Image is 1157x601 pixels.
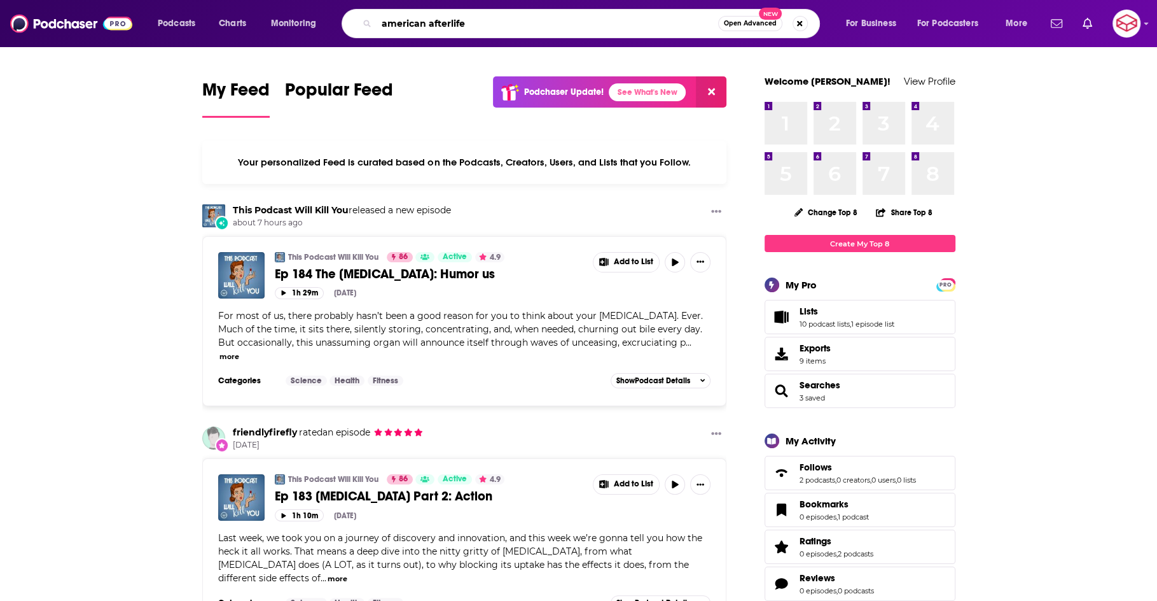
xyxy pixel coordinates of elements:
[800,572,874,584] a: Reviews
[769,464,794,482] a: Follows
[909,13,997,34] button: open menu
[275,488,492,504] span: Ep 183 [MEDICAL_DATA] Part 2: Action
[399,251,408,264] span: 86
[769,575,794,593] a: Reviews
[211,13,254,34] a: Charts
[377,13,718,34] input: Search podcasts, credits, & more...
[706,427,726,442] button: Show More Button
[765,530,955,564] span: Ratings
[870,476,871,484] span: ,
[475,474,504,484] button: 4.9
[836,513,838,521] span: ,
[275,509,324,521] button: 1h 10m
[275,252,285,262] a: This Podcast Will Kill You
[219,351,239,362] button: more
[765,300,955,334] span: Lists
[800,379,840,391] a: Searches
[158,15,195,32] span: Podcasts
[835,476,836,484] span: ,
[443,473,467,486] span: Active
[611,373,711,388] button: ShowPodcast Details
[1077,13,1097,34] a: Show notifications dropdown
[297,427,370,438] span: an episode
[443,251,467,264] span: Active
[1112,10,1140,38] span: Logged in as callista
[334,288,356,297] div: [DATE]
[765,235,955,252] a: Create My Top 8
[275,266,495,282] span: Ep 184 The [MEDICAL_DATA]: Humor us
[800,498,869,510] a: Bookmarks
[917,15,978,32] span: For Podcasters
[614,257,653,267] span: Add to List
[800,306,894,317] a: Lists
[233,204,349,216] a: This Podcast Will Kill You
[438,252,472,262] a: Active
[800,572,835,584] span: Reviews
[202,79,270,108] span: My Feed
[218,252,265,299] a: Ep 184 The Gallbladder: Humor us
[321,572,326,584] span: ...
[438,474,472,484] a: Active
[706,204,726,220] button: Show More Button
[690,474,710,495] button: Show More Button
[202,204,225,227] img: This Podcast Will Kill You
[202,79,270,118] a: My Feed
[786,435,836,447] div: My Activity
[288,252,378,262] a: This Podcast Will Kill You
[218,474,265,521] a: Ep 183 SSRIs Part 2: Action
[285,79,393,108] span: Popular Feed
[765,374,955,408] span: Searches
[800,549,836,558] a: 0 episodes
[202,427,225,449] a: friendlyfirefly
[233,204,451,216] h3: released a new episode
[800,535,831,547] span: Ratings
[851,320,894,329] a: 1 episode list
[838,513,869,521] a: 1 podcast
[938,280,953,290] span: PRO
[334,511,356,520] div: [DATE]
[786,279,817,291] div: My Pro
[373,428,423,437] span: friendlyfirefly's Rating: 5 out of 5
[769,538,794,556] a: Ratings
[871,476,896,484] a: 0 users
[800,393,825,402] a: 3 saved
[218,532,702,584] span: Last week, we took you on a journey of discovery and innovation, and this week we’re gonna tell y...
[769,345,794,363] span: Exports
[219,15,246,32] span: Charts
[800,476,835,484] a: 2 podcasts
[614,479,653,489] span: Add to List
[800,535,873,547] a: Ratings
[215,216,229,230] div: New Episode
[275,474,285,484] img: This Podcast Will Kill You
[524,87,604,97] p: Podchaser Update!
[846,15,896,32] span: For Business
[938,279,953,289] a: PRO
[299,427,322,438] span: rated
[387,252,413,262] a: 86
[800,462,832,473] span: Follows
[800,343,831,354] span: Exports
[904,75,955,87] a: View Profile
[724,20,777,27] span: Open Advanced
[800,586,836,595] a: 0 episodes
[399,473,408,486] span: 86
[897,476,916,484] a: 0 lists
[837,13,912,34] button: open menu
[328,574,347,584] button: more
[836,549,838,558] span: ,
[149,13,212,34] button: open menu
[288,474,378,484] a: This Podcast Will Kill You
[354,9,832,38] div: Search podcasts, credits, & more...
[718,16,782,31] button: Open AdvancedNew
[765,75,890,87] a: Welcome [PERSON_NAME]!
[769,501,794,519] a: Bookmarks
[275,266,584,282] a: Ep 184 The [MEDICAL_DATA]: Humor us
[769,382,794,400] a: Searches
[10,11,132,36] a: Podchaser - Follow, Share and Rate Podcasts
[218,376,275,386] h3: Categories
[690,252,710,272] button: Show More Button
[616,376,690,385] span: Show Podcast Details
[475,252,504,262] button: 4.9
